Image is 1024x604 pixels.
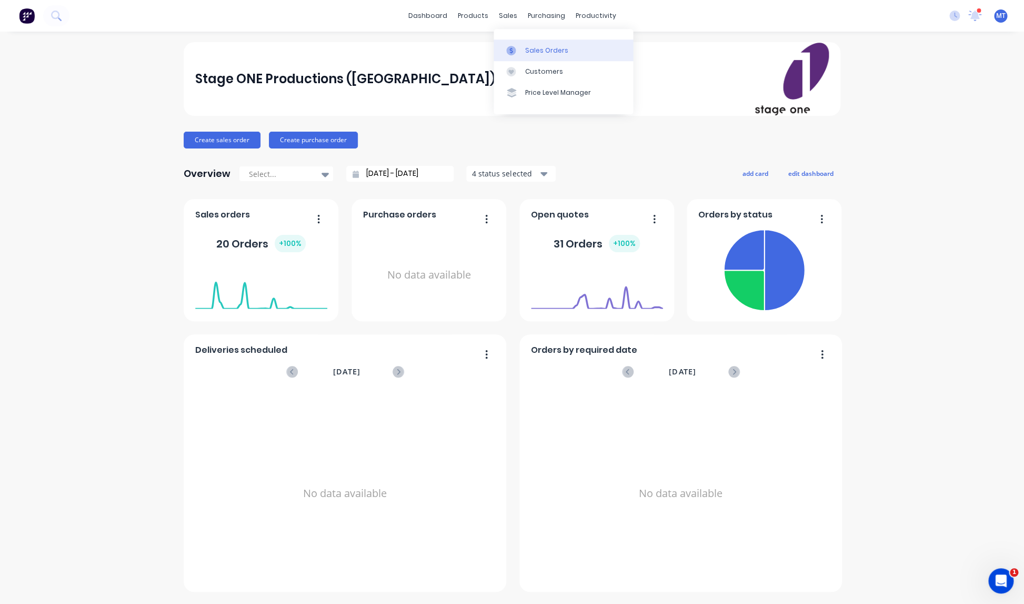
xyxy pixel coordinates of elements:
iframe: Intercom live chat [988,568,1013,593]
span: Orders by required date [531,344,637,357]
div: Stage ONE Productions ([GEOGRAPHIC_DATA]) Pty Ltd [195,68,542,90]
a: dashboard [403,8,453,24]
button: add card [736,166,775,180]
div: Price Level Manager [525,88,591,98]
div: 20 Orders [216,235,306,252]
span: Purchase orders [363,209,436,221]
div: products [453,8,494,24]
div: Customers [525,67,563,76]
span: MT [996,11,1006,21]
a: Sales Orders [494,40,633,61]
div: 31 Orders [554,235,640,252]
div: purchasing [523,8,570,24]
div: + 100 % [275,235,306,252]
div: sales [494,8,523,24]
div: No data available [363,225,495,325]
a: Price Level Manager [494,82,633,103]
span: [DATE] [333,366,360,378]
button: Create sales order [184,132,260,148]
span: Sales orders [195,209,250,221]
button: 4 status selected [466,166,556,182]
div: No data available [195,391,495,596]
span: 1 [1010,568,1018,577]
span: Orders by status [698,209,772,221]
img: Factory [19,8,35,24]
div: productivity [570,8,621,24]
img: Stage ONE Productions (VIC) Pty Ltd [755,43,829,115]
a: Customers [494,61,633,82]
button: edit dashboard [781,166,840,180]
div: No data available [531,391,831,596]
button: Create purchase order [269,132,358,148]
span: [DATE] [669,366,696,378]
div: 4 status selected [472,168,538,179]
div: Overview [184,163,230,184]
div: Sales Orders [525,46,568,55]
div: + 100 % [609,235,640,252]
span: Open quotes [531,209,589,221]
